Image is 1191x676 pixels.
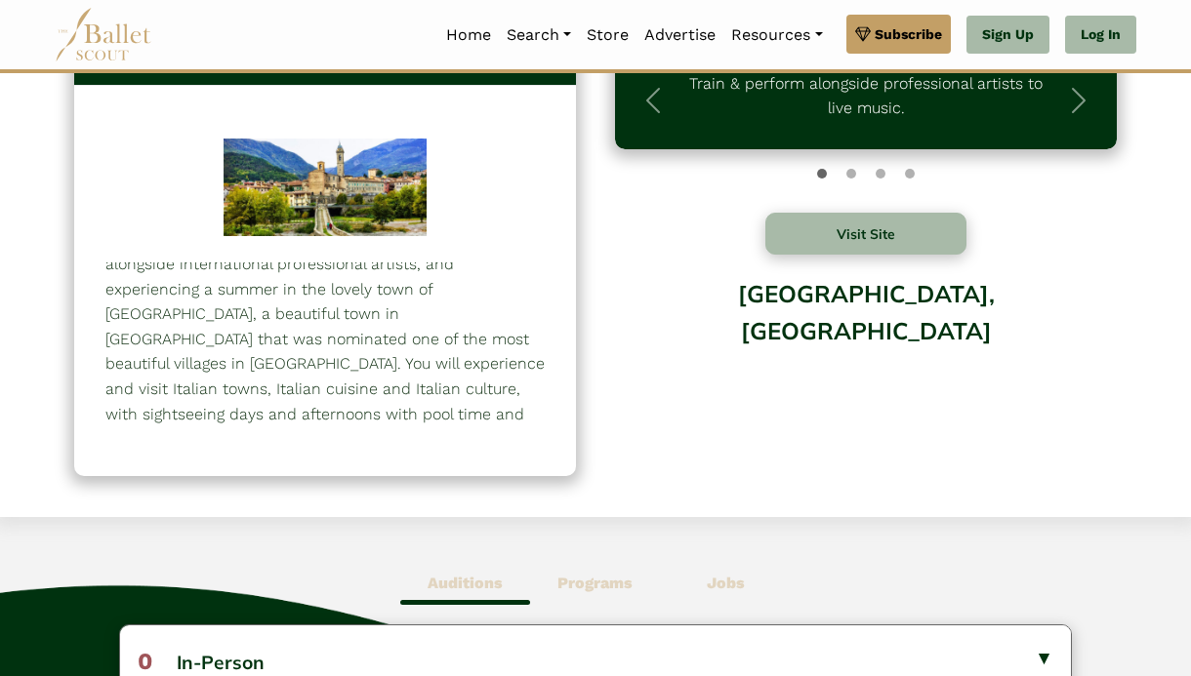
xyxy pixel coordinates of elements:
[817,159,827,188] button: Slide 0
[723,15,830,56] a: Resources
[428,574,503,592] b: Auditions
[876,159,885,188] button: Slide 2
[855,23,871,45] img: gem.svg
[707,574,745,592] b: Jobs
[966,16,1049,55] a: Sign Up
[765,213,966,255] button: Visit Site
[615,265,1117,422] div: [GEOGRAPHIC_DATA], [GEOGRAPHIC_DATA]
[905,159,915,188] button: Slide 3
[846,15,951,54] a: Subscribe
[579,15,637,56] a: Store
[499,15,579,56] a: Search
[138,648,152,675] span: 0
[637,15,723,56] a: Advertise
[557,574,633,592] b: Programs
[683,71,1048,130] p: Train & perform alongside professional artists to live music.
[1065,16,1136,55] a: Log In
[846,159,856,188] button: Slide 1
[438,15,499,56] a: Home
[875,23,942,45] span: Subscribe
